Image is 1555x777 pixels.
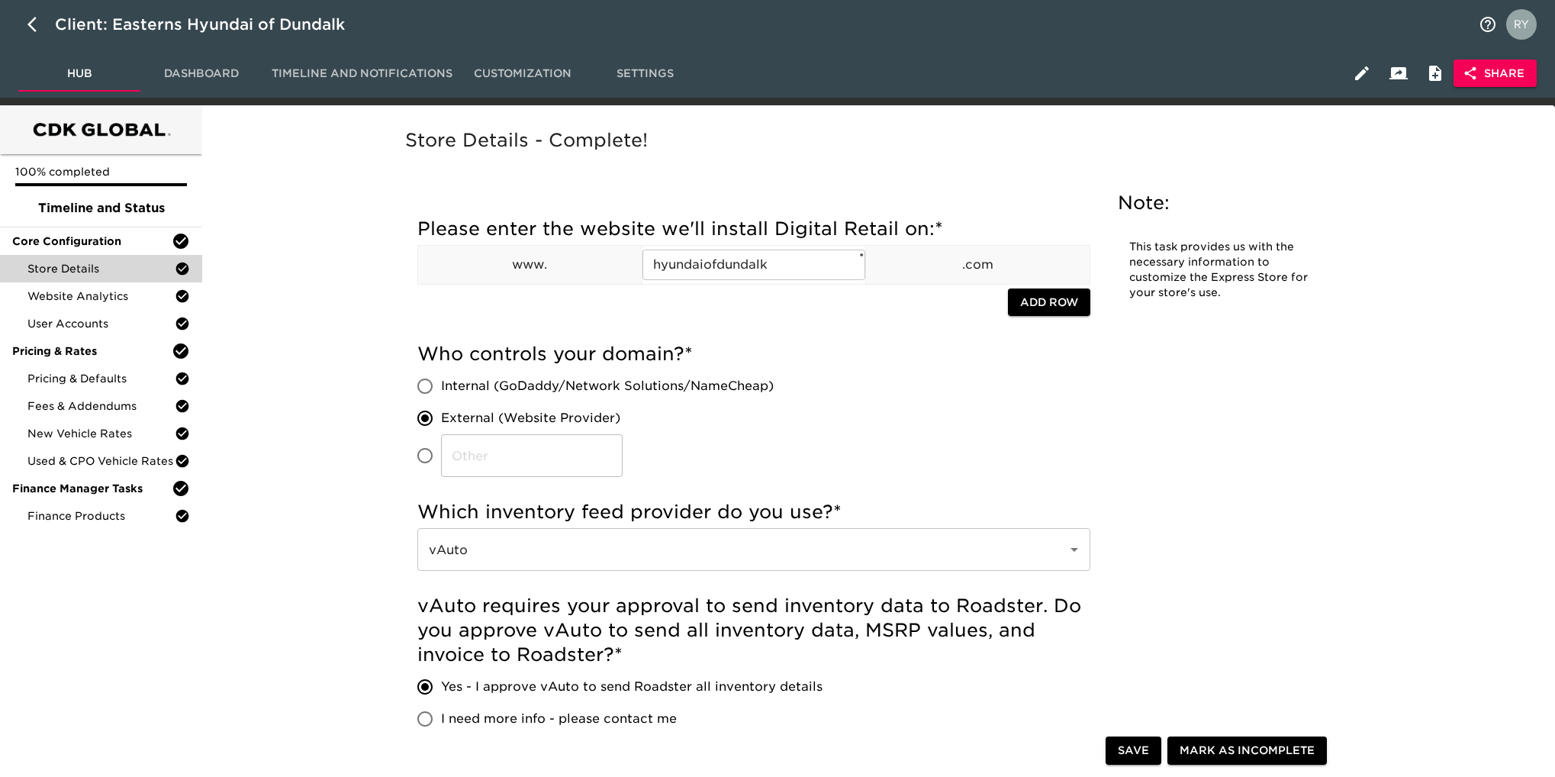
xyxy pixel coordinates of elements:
span: Pricing & Defaults [27,371,175,386]
p: .com [866,256,1090,274]
span: Pricing & Rates [12,343,172,359]
span: Share [1466,64,1524,83]
button: Internal Notes and Comments [1417,55,1454,92]
span: Core Configuration [12,234,172,249]
h5: Which inventory feed provider do you use? [417,500,1090,524]
span: Settings [593,64,697,83]
span: Hub [27,64,131,83]
button: Mark as Incomplete [1167,737,1327,766]
span: Timeline and Notifications [272,64,452,83]
span: Timeline and Status [12,199,190,218]
p: www. [418,256,642,274]
img: Profile [1506,9,1537,40]
span: I need more info - please contact me [441,710,677,728]
span: Store Details [27,261,175,276]
span: Customization [471,64,575,83]
h5: Store Details - Complete! [405,128,1345,153]
div: Client: Easterns Hyundai of Dundalk [55,12,366,37]
span: Internal (GoDaddy/Network Solutions/NameCheap) [441,377,774,395]
span: Finance Products [27,508,175,524]
p: 100% completed [15,164,187,179]
span: Finance Manager Tasks [12,481,172,496]
span: Fees & Addendums [27,398,175,414]
button: notifications [1470,6,1506,43]
span: Add Row [1020,293,1078,312]
span: User Accounts [27,316,175,331]
span: External (Website Provider) [441,409,620,427]
span: Save [1118,742,1149,761]
span: Mark as Incomplete [1180,742,1315,761]
span: Used & CPO Vehicle Rates [27,453,175,469]
p: This task provides us with the necessary information to customize the Express Store for your stor... [1129,240,1312,301]
button: Add Row [1008,289,1090,317]
button: Client View [1380,55,1417,92]
span: New Vehicle Rates [27,426,175,441]
h5: vAuto requires your approval to send inventory data to Roadster. Do you approve vAuto to send all... [417,594,1090,667]
input: Other [441,434,623,477]
button: Edit Hub [1344,55,1380,92]
h5: Please enter the website we'll install Digital Retail on: [417,217,1090,241]
button: Save [1106,737,1161,766]
h5: Note: [1118,191,1324,215]
span: Website Analytics [27,289,175,304]
button: Open [1064,539,1085,560]
button: Share [1454,60,1537,88]
span: Dashboard [150,64,253,83]
h5: Who controls your domain? [417,342,1090,366]
span: Yes - I approve vAuto to send Roadster all inventory details [441,678,823,696]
